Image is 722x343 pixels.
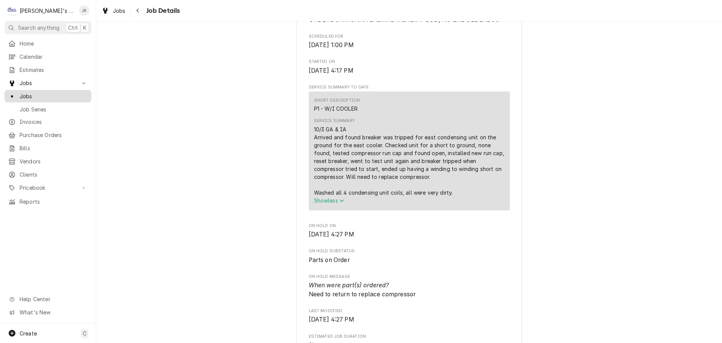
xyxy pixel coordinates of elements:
[20,157,88,165] span: Vendors
[113,7,126,15] span: Jobs
[20,144,88,152] span: Bills
[20,118,88,126] span: Invoices
[309,34,510,50] div: Scheduled For
[314,197,505,204] button: Showless
[144,6,180,16] span: Job Details
[309,282,389,289] i: When were part(s) ordered?
[5,181,91,194] a: Go to Pricebook
[7,5,17,16] div: C
[309,230,510,239] span: On Hold On
[309,248,510,254] span: On Hold SubStatus
[309,231,354,238] span: [DATE] 4:27 PM
[309,59,510,75] div: Started On
[5,64,91,76] a: Estimates
[20,308,87,316] span: What's New
[314,197,344,204] span: Show less
[20,330,37,337] span: Create
[309,59,510,65] span: Started On
[5,168,91,181] a: Clients
[309,281,510,299] span: On Hold Message
[309,84,510,214] div: Service Summary To Date
[5,50,91,63] a: Calendar
[314,98,360,104] div: Short Description
[309,274,510,299] div: On Hold Message
[5,90,91,102] a: Jobs
[314,118,355,124] div: Service Summary
[83,329,86,337] span: C
[314,105,358,113] div: P1 - W/I COOLER
[309,41,354,49] span: [DATE] 1:00 PM
[309,316,354,323] span: [DATE] 4:27 PM
[99,5,129,17] a: Jobs
[309,223,510,239] div: On Hold On
[5,37,91,50] a: Home
[20,105,88,113] span: Job Series
[20,184,76,192] span: Pricebook
[5,21,91,34] button: Search anythingCtrlK
[309,308,510,324] div: Last Modified
[20,295,87,303] span: Help Center
[20,40,88,47] span: Home
[309,91,510,213] div: Service Summary
[309,223,510,229] span: On Hold On
[5,142,91,154] a: Bills
[309,34,510,40] span: Scheduled For
[83,24,86,32] span: K
[20,92,88,100] span: Jobs
[20,198,88,206] span: Reports
[309,41,510,50] span: Scheduled For
[20,53,88,61] span: Calendar
[20,66,88,74] span: Estimates
[309,66,510,75] span: Started On
[7,5,17,16] div: Clay's Refrigeration's Avatar
[5,306,91,319] a: Go to What's New
[5,77,91,89] a: Go to Jobs
[309,334,510,340] span: Estimated Job Duration
[20,171,88,178] span: Clients
[5,129,91,141] a: Purchase Orders
[68,24,78,32] span: Ctrl
[5,155,91,168] a: Vendors
[18,24,59,32] span: Search anything
[309,84,510,90] span: Service Summary To Date
[309,248,510,264] div: On Hold SubStatus
[20,79,76,87] span: Jobs
[314,125,505,197] div: 10/3 GA & IA Arrived and found breaker was tripped for east condensing unit on the ground for the...
[5,103,91,116] a: Job Series
[79,5,89,16] div: Jeff Rue's Avatar
[20,7,75,15] div: [PERSON_NAME]'s Refrigeration
[20,131,88,139] span: Purchase Orders
[309,282,416,298] span: Need to return to replace compressor
[309,256,510,265] span: On Hold SubStatus
[132,5,144,17] button: Navigate back
[309,308,510,314] span: Last Modified
[5,293,91,305] a: Go to Help Center
[5,116,91,128] a: Invoices
[79,5,89,16] div: JR
[309,67,353,74] span: [DATE] 4:17 PM
[309,256,350,264] span: Parts on Order
[5,195,91,208] a: Reports
[309,274,510,280] span: On Hold Message
[309,315,510,324] span: Last Modified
